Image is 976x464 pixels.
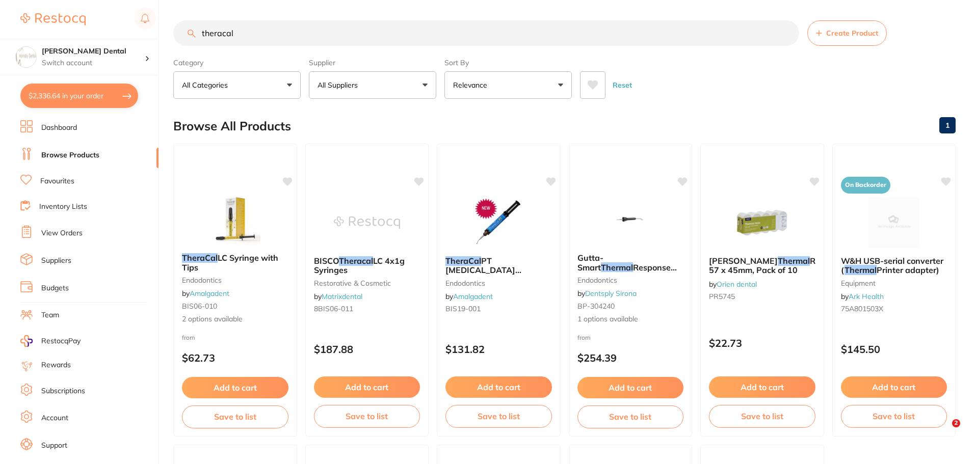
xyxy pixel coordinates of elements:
button: Add to cart [314,376,420,398]
span: BISCO [314,256,339,266]
span: from [577,334,591,341]
span: Response Tip [577,262,677,282]
button: Save to list [841,405,947,427]
h2: Browse All Products [173,119,291,133]
em: Thermal [601,262,633,272]
b: TheraCal LC Syringe with Tips [182,253,288,272]
a: Suppliers [41,256,71,266]
small: endodontics [182,276,288,284]
span: by [709,280,757,289]
a: RestocqPay [20,335,81,347]
span: [PERSON_NAME] [709,256,778,266]
span: 1 options available [577,314,684,324]
p: Switch account [42,58,145,68]
button: All Categories [173,71,301,99]
em: Theracal [339,256,373,266]
span: RestocqPay [41,336,81,346]
span: LC Syringe with Tips [182,253,278,272]
span: 2 options available [182,314,288,324]
a: Amalgadent [453,292,493,301]
button: Save to list [445,405,552,427]
span: PR5745 [709,292,735,301]
img: Restocq Logo [20,13,86,25]
a: Restocq Logo [20,8,86,31]
button: Save to list [182,405,288,428]
button: Add to cart [841,376,947,398]
b: TheraCal PT Pulpotomy Treatment [445,256,552,275]
p: Relevance [453,80,491,90]
button: Add to cart [182,377,288,398]
button: All Suppliers [309,71,436,99]
button: Save to list [709,405,815,427]
span: from [182,334,195,341]
button: Save to list [577,405,684,428]
button: Create Product [807,20,887,46]
em: TheraCal [445,256,481,266]
p: $131.82 [445,343,552,355]
span: BP-304240 [577,302,615,311]
span: 2 [952,419,960,427]
button: $2,336.64 in your order [20,84,138,108]
span: 75A801503X [841,304,883,313]
label: Sort By [444,58,572,67]
span: BIS19-001 [445,304,481,313]
span: by [841,292,884,301]
span: by [182,289,229,298]
label: Supplier [309,58,436,67]
img: J.Burrows Thermal Rolls 57 x 45mm, Pack of 10 [729,197,795,248]
b: BISCO Theracal LC 4x1g Syringes [314,256,420,275]
a: Ark Health [849,292,884,301]
img: Hornsby Dental [16,47,36,67]
a: Team [41,310,59,320]
h4: Hornsby Dental [42,46,145,57]
a: View Orders [41,228,83,238]
em: Thermal [778,256,810,266]
p: $22.73 [709,337,815,349]
label: Category [173,58,301,67]
button: Add to cart [577,377,684,398]
img: BISCO Theracal LC 4x1g Syringes [334,197,400,248]
a: Orien dental [717,280,757,289]
a: Amalgadent [190,289,229,298]
p: $254.39 [577,352,684,364]
b: J.Burrows Thermal Rolls 57 x 45mm, Pack of 10 [709,256,815,275]
p: $62.73 [182,352,288,364]
a: Browse Products [41,150,99,160]
img: TheraCal PT Pulpotomy Treatment [465,197,532,248]
button: Add to cart [709,376,815,398]
span: PT [MEDICAL_DATA] Treatment [445,256,521,285]
button: Save to list [314,405,420,427]
button: Add to cart [445,376,552,398]
button: Reset [610,71,635,99]
img: W&H USB-serial converter (Thermal Printer adapter) [861,197,927,248]
p: All Categories [182,80,232,90]
p: $187.88 [314,343,420,355]
b: Gutta-Smart Thermal Response Tip [577,253,684,272]
p: All Suppliers [318,80,362,90]
a: Budgets [41,283,69,293]
a: Subscriptions [41,386,85,396]
span: by [445,292,493,301]
p: $145.50 [841,343,947,355]
span: On Backorder [841,177,890,194]
button: Relevance [444,71,572,99]
span: LC 4x1g Syringes [314,256,405,275]
iframe: Intercom live chat [931,419,956,444]
small: endodontics [577,276,684,284]
em: Thermal [845,265,877,275]
img: Gutta-Smart Thermal Response Tip [597,194,664,245]
a: Inventory Lists [39,202,87,212]
span: Rolls 57 x 45mm, Pack of 10 [709,256,828,275]
span: W&H USB-serial converter ( [841,256,943,275]
span: Gutta-Smart [577,253,603,272]
small: equipment [841,279,947,287]
b: W&H USB-serial converter (Thermal Printer adapter) [841,256,947,275]
input: Search Products [173,20,799,46]
img: TheraCal LC Syringe with Tips [202,194,268,245]
span: Printer adapter) [877,265,939,275]
a: Rewards [41,360,71,370]
a: 1 [939,115,956,135]
a: Dashboard [41,123,77,133]
span: Create Product [826,29,878,37]
a: Account [41,413,68,423]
